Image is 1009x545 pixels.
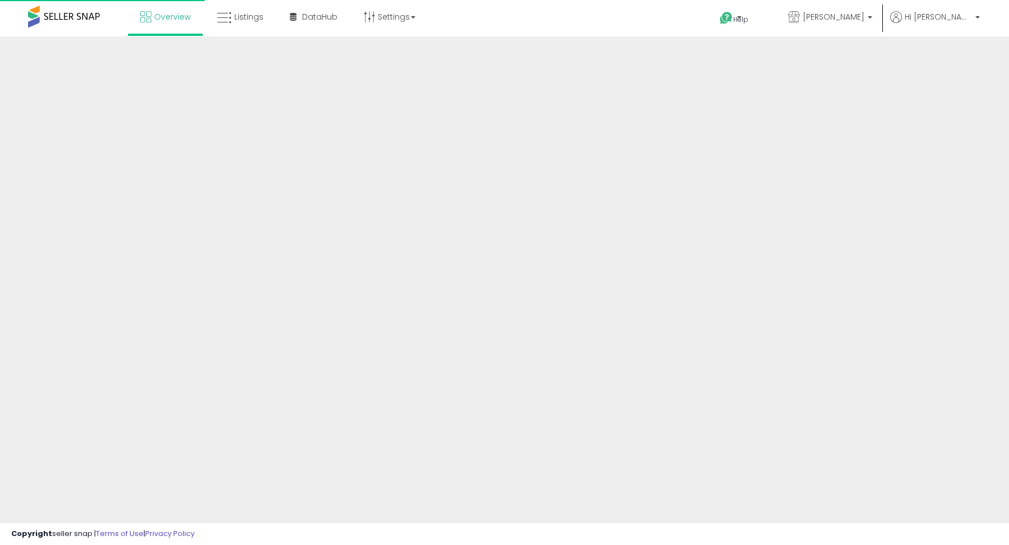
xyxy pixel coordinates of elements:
span: Help [733,15,748,24]
span: Listings [234,11,263,22]
span: Hi [PERSON_NAME] [905,11,972,22]
a: Hi [PERSON_NAME] [890,11,980,36]
span: [PERSON_NAME] [803,11,864,22]
a: Help [711,3,770,36]
span: DataHub [302,11,337,22]
i: Get Help [719,11,733,25]
span: Overview [154,11,191,22]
